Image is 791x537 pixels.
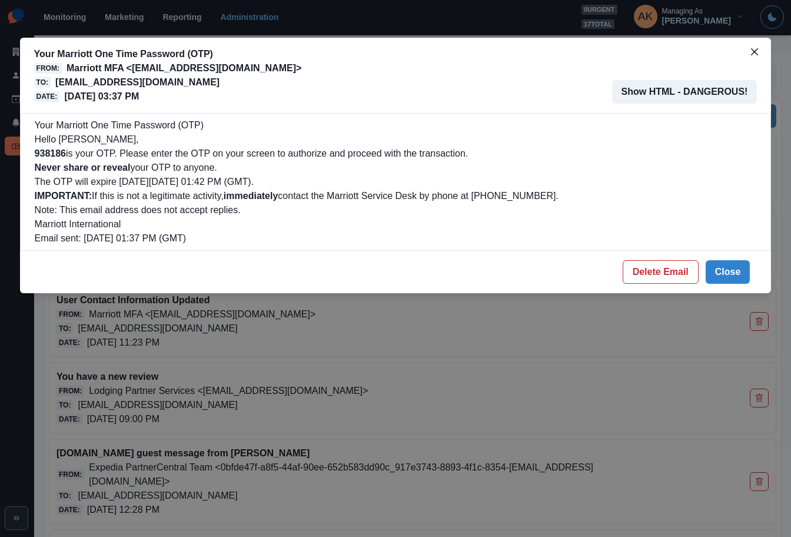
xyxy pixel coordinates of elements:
[64,89,139,104] p: [DATE] 03:37 PM
[35,148,66,158] b: 938186
[35,161,757,175] p: your OTP to anyone.
[35,189,757,203] p: If this is not a legitimate activity, contact the Marriott Service Desk by phone at [PHONE_NUMBER].
[35,191,92,201] b: IMPORTANT:
[745,42,764,61] button: Close
[35,118,757,246] div: Your Marriott One Time Password (OTP)
[35,175,757,189] p: The OTP will expire [DATE][DATE] 01:42 PM (GMT).
[34,63,62,74] span: From:
[67,61,301,75] p: Marriott MFA <[EMAIL_ADDRESS][DOMAIN_NAME]>
[34,91,60,102] span: Date:
[623,260,699,284] button: Delete Email
[35,203,757,217] p: Note: This email address does not accept replies.
[55,75,220,89] p: [EMAIL_ADDRESS][DOMAIN_NAME]
[34,47,302,61] p: Your Marriott One Time Password (OTP)
[224,191,278,201] b: immediately
[706,260,750,284] button: Close
[35,147,757,161] p: is your OTP. Please enter the OTP on your screen to authorize and proceed with the transaction.
[612,80,757,104] button: Show HTML - DANGEROUS!
[34,77,51,88] span: To:
[35,132,757,147] p: Hello [PERSON_NAME],
[35,217,757,231] p: Marriott International
[35,163,131,173] b: Never share or reveal
[35,231,757,246] p: Email sent: [DATE] 01:37 PM (GMT)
